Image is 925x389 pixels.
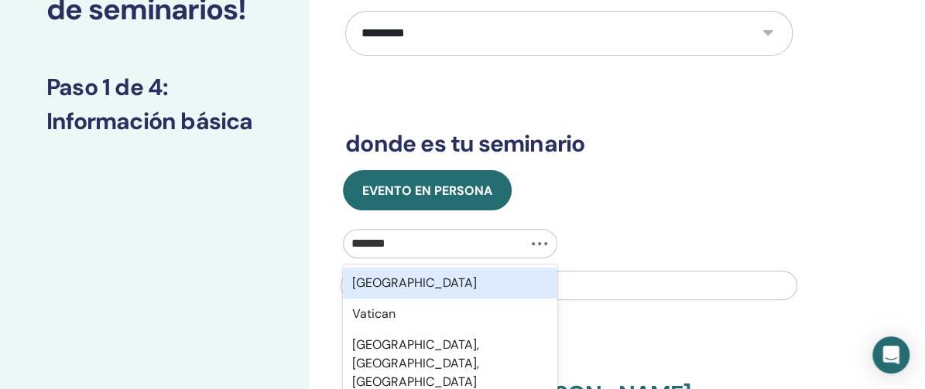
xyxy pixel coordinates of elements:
[46,73,263,101] h3: Paso 1 de 4 :
[343,268,557,299] div: [GEOGRAPHIC_DATA]
[345,346,793,374] h3: Confirma tus datos
[872,336,910,374] div: Open Intercom Messenger
[46,107,263,135] h3: Información básica
[343,299,557,329] div: Vatican
[362,183,492,199] span: Evento en persona
[343,170,512,210] button: Evento en persona
[345,130,793,158] h3: donde es tu seminario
